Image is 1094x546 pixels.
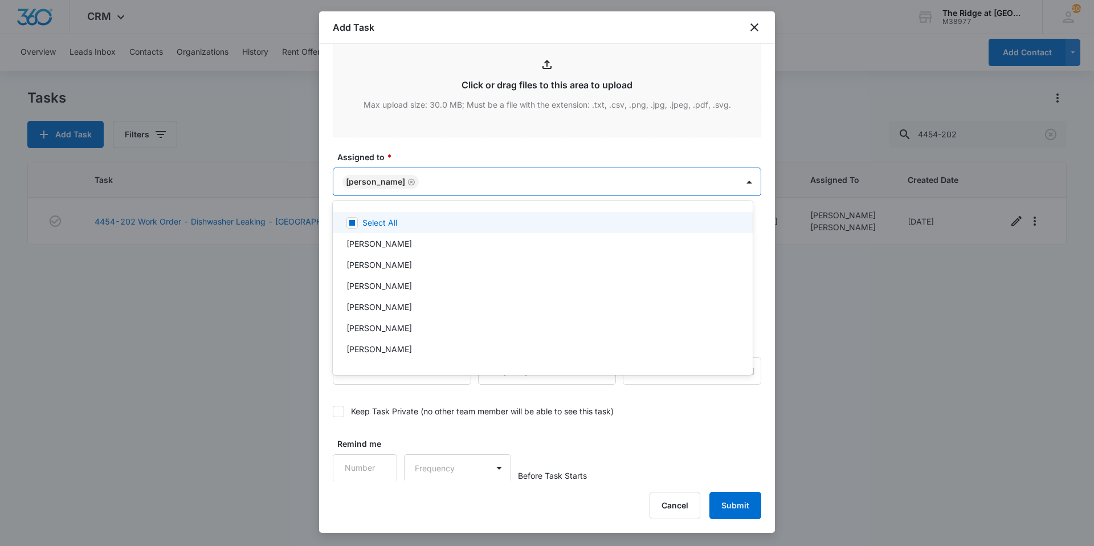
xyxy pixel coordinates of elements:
p: [PERSON_NAME] [346,343,412,355]
p: [PERSON_NAME] [346,322,412,334]
p: [PERSON_NAME] [346,301,412,313]
p: [PERSON_NAME] [346,280,412,292]
p: Select All [362,217,397,229]
p: [PERSON_NAME] [346,364,412,376]
p: [PERSON_NAME] [346,259,412,271]
p: [PERSON_NAME] [346,238,412,250]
